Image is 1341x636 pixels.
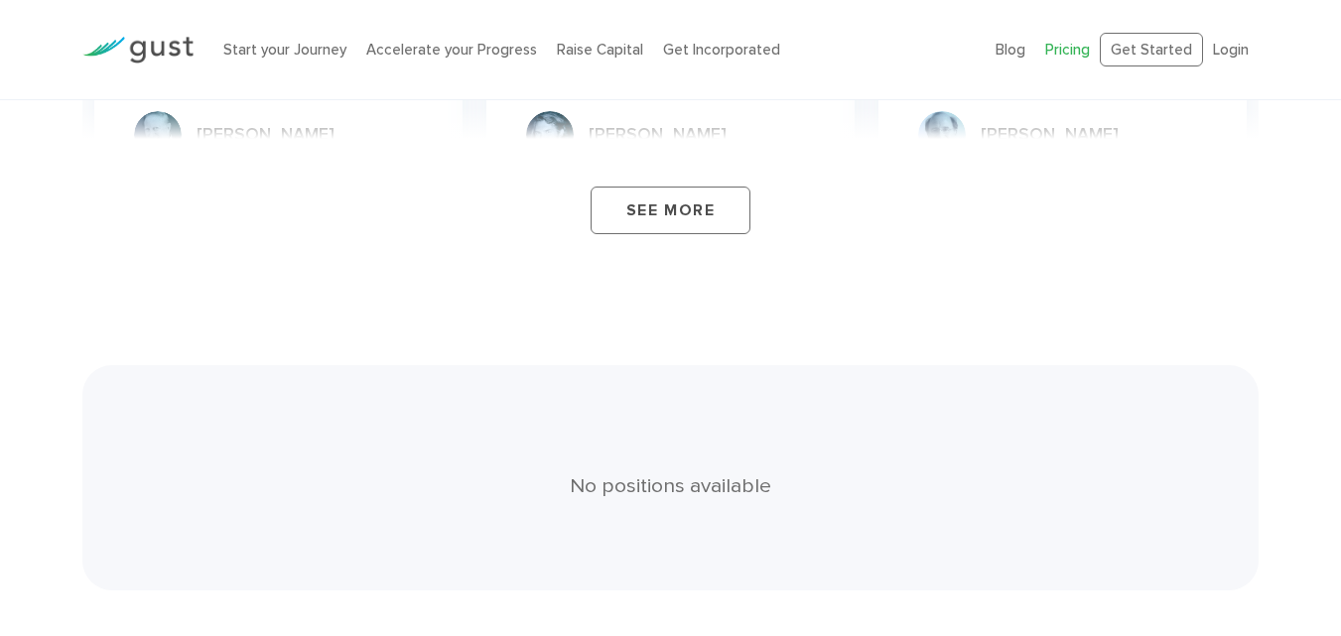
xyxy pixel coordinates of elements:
[663,41,780,59] a: Get Incorporated
[557,41,643,59] a: Raise Capital
[1213,41,1249,59] a: Login
[996,41,1025,59] a: Blog
[130,470,1212,501] p: No positions available
[1100,33,1203,67] a: Get Started
[366,41,537,59] a: Accelerate your Progress
[591,187,750,234] a: See More
[1045,41,1090,59] a: Pricing
[82,37,194,64] img: Gust Logo
[223,41,346,59] a: Start your Journey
